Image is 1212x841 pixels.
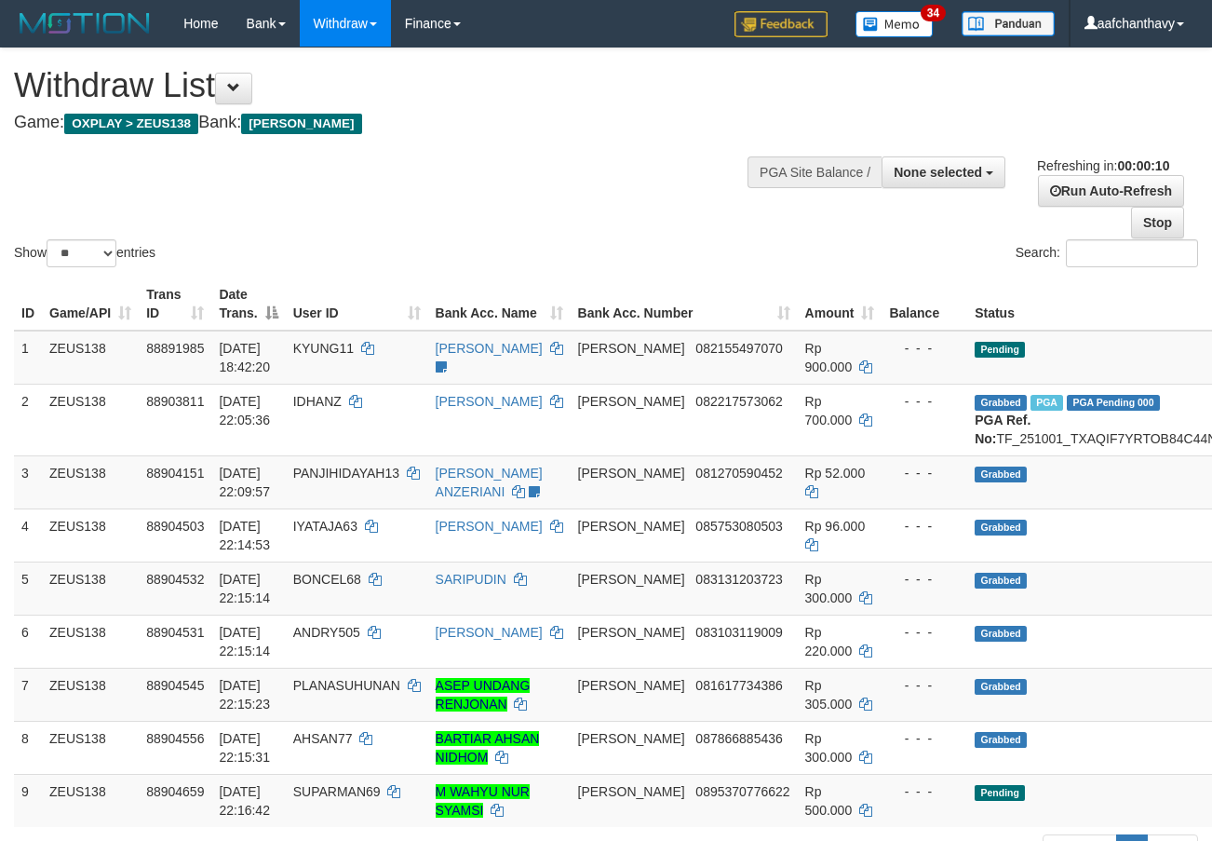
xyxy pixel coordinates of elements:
[42,278,139,331] th: Game/API: activate to sort column ascending
[14,384,42,455] td: 2
[436,572,506,587] a: SARIPUDIN
[219,341,270,374] span: [DATE] 18:42:20
[146,678,204,693] span: 88904545
[889,676,960,695] div: - - -
[219,678,270,712] span: [DATE] 22:15:23
[975,520,1027,536] span: Grabbed
[293,394,342,409] span: IDHANZ
[962,11,1055,36] img: panduan.png
[14,9,155,37] img: MOTION_logo.png
[882,156,1005,188] button: None selected
[1117,158,1169,173] strong: 00:00:10
[975,573,1027,589] span: Grabbed
[975,395,1027,411] span: Grabbed
[42,455,139,509] td: ZEUS138
[436,341,543,356] a: [PERSON_NAME]
[578,678,685,693] span: [PERSON_NAME]
[805,625,853,658] span: Rp 220.000
[211,278,285,331] th: Date Trans.: activate to sort column descending
[695,731,782,746] span: Copy 087866885436 to clipboard
[805,519,866,534] span: Rp 96.000
[436,678,531,712] a: ASEP UNDANG RENJONAN
[695,466,782,481] span: Copy 081270590452 to clipboard
[975,785,1025,801] span: Pending
[695,784,789,799] span: Copy 0895370776622 to clipboard
[219,519,270,552] span: [DATE] 22:14:53
[889,339,960,358] div: - - -
[695,678,782,693] span: Copy 081617734386 to clipboard
[889,464,960,482] div: - - -
[805,572,853,605] span: Rp 300.000
[42,509,139,562] td: ZEUS138
[578,341,685,356] span: [PERSON_NAME]
[921,5,946,21] span: 34
[798,278,882,331] th: Amount: activate to sort column ascending
[241,114,361,134] span: [PERSON_NAME]
[219,466,270,499] span: [DATE] 22:09:57
[219,625,270,658] span: [DATE] 22:15:14
[975,413,1030,446] b: PGA Ref. No:
[734,11,828,37] img: Feedback.jpg
[1030,395,1063,411] span: Marked by aafchomsokheang
[882,278,967,331] th: Balance
[14,331,42,385] td: 1
[146,519,204,534] span: 88904503
[571,278,798,331] th: Bank Acc. Number: activate to sort column ascending
[14,239,155,267] label: Show entries
[219,572,270,605] span: [DATE] 22:15:14
[14,562,42,615] td: 5
[578,625,685,640] span: [PERSON_NAME]
[146,394,204,409] span: 88903811
[286,278,428,331] th: User ID: activate to sort column ascending
[975,732,1027,748] span: Grabbed
[14,114,789,132] h4: Game: Bank:
[578,519,685,534] span: [PERSON_NAME]
[42,774,139,827] td: ZEUS138
[42,668,139,721] td: ZEUS138
[695,625,782,640] span: Copy 083103119009 to clipboard
[436,394,543,409] a: [PERSON_NAME]
[436,625,543,640] a: [PERSON_NAME]
[805,394,853,427] span: Rp 700.000
[975,679,1027,695] span: Grabbed
[1016,239,1198,267] label: Search:
[146,466,204,481] span: 88904151
[889,782,960,801] div: - - -
[14,455,42,509] td: 3
[1066,239,1198,267] input: Search:
[293,572,361,587] span: BONCEL68
[146,572,204,587] span: 88904532
[139,278,211,331] th: Trans ID: activate to sort column ascending
[14,668,42,721] td: 7
[146,784,204,799] span: 88904659
[436,784,530,818] a: M WAHYU NUR SYAMSI
[894,165,982,180] span: None selected
[578,466,685,481] span: [PERSON_NAME]
[42,384,139,455] td: ZEUS138
[42,615,139,668] td: ZEUS138
[695,519,782,534] span: Copy 085753080503 to clipboard
[889,570,960,589] div: - - -
[293,625,360,640] span: ANDRY505
[1131,207,1184,238] a: Stop
[975,626,1027,642] span: Grabbed
[428,278,571,331] th: Bank Acc. Name: activate to sort column ascending
[975,467,1027,482] span: Grabbed
[219,731,270,765] span: [DATE] 22:15:31
[695,572,782,587] span: Copy 083131203723 to clipboard
[889,729,960,748] div: - - -
[1037,158,1169,173] span: Refreshing in:
[855,11,934,37] img: Button%20Memo.svg
[42,721,139,774] td: ZEUS138
[1038,175,1184,207] a: Run Auto-Refresh
[14,509,42,562] td: 4
[805,678,853,712] span: Rp 305.000
[47,239,116,267] select: Showentries
[219,394,270,427] span: [DATE] 22:05:36
[293,784,381,799] span: SUPARMAN69
[14,721,42,774] td: 8
[146,731,204,746] span: 88904556
[42,331,139,385] td: ZEUS138
[14,278,42,331] th: ID
[805,341,853,374] span: Rp 900.000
